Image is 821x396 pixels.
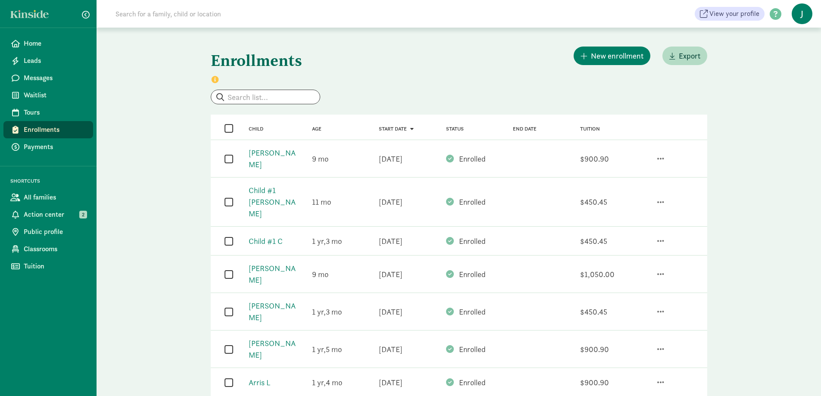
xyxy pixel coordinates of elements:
[459,154,486,164] span: Enrolled
[379,126,414,132] a: Start date
[379,377,403,388] div: [DATE]
[3,258,93,275] a: Tuition
[312,126,322,132] a: Age
[379,306,403,318] div: [DATE]
[580,153,609,165] div: $900.90
[580,235,607,247] div: $450.45
[24,73,86,83] span: Messages
[326,307,342,317] span: 3
[679,50,700,62] span: Export
[312,377,326,387] span: 1
[211,90,320,104] input: Search list...
[3,240,93,258] a: Classrooms
[446,126,464,132] a: Status
[312,307,326,317] span: 1
[24,107,86,118] span: Tours
[249,263,296,285] a: [PERSON_NAME]
[379,343,403,355] div: [DATE]
[312,154,328,164] span: 9
[24,227,86,237] span: Public profile
[312,236,326,246] span: 1
[379,235,403,247] div: [DATE]
[379,196,403,208] div: [DATE]
[459,377,486,387] span: Enrolled
[24,56,86,66] span: Leads
[326,377,342,387] span: 4
[3,206,93,223] a: Action center 2
[580,268,615,280] div: $1,050.00
[79,211,87,218] span: 2
[24,244,86,254] span: Classrooms
[459,307,486,317] span: Enrolled
[3,87,93,104] a: Waitlist
[249,126,263,132] a: Child
[3,35,93,52] a: Home
[580,343,609,355] div: $900.90
[3,52,93,69] a: Leads
[3,223,93,240] a: Public profile
[312,269,328,279] span: 9
[326,344,342,354] span: 5
[3,189,93,206] a: All families
[513,126,537,132] a: End date
[312,344,326,354] span: 1
[211,45,302,76] h1: Enrollments
[249,338,296,360] a: [PERSON_NAME]
[662,47,707,65] button: Export
[379,126,407,132] span: Start date
[24,192,86,203] span: All families
[24,38,86,49] span: Home
[249,185,296,218] a: Child #1 [PERSON_NAME]
[459,344,486,354] span: Enrolled
[709,9,759,19] span: View your profile
[379,268,403,280] div: [DATE]
[249,236,283,246] a: Child #1 C
[326,236,342,246] span: 3
[580,306,607,318] div: $450.45
[459,236,486,246] span: Enrolled
[459,197,486,207] span: Enrolled
[580,196,607,208] div: $450.45
[695,7,765,21] a: View your profile
[24,142,86,152] span: Payments
[591,50,643,62] span: New enrollment
[580,126,600,132] a: Tuition
[3,138,93,156] a: Payments
[3,69,93,87] a: Messages
[459,269,486,279] span: Enrolled
[249,148,296,169] a: [PERSON_NAME]
[580,377,609,388] div: $900.90
[3,104,93,121] a: Tours
[379,153,403,165] div: [DATE]
[249,377,270,387] a: Arris L
[312,197,331,207] span: 11
[24,261,86,271] span: Tuition
[792,3,812,24] span: J
[3,121,93,138] a: Enrollments
[24,209,86,220] span: Action center
[24,125,86,135] span: Enrollments
[574,47,650,65] button: New enrollment
[249,301,296,322] a: [PERSON_NAME]
[778,355,821,396] iframe: Chat Widget
[24,90,86,100] span: Waitlist
[110,5,352,22] input: Search for a family, child or location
